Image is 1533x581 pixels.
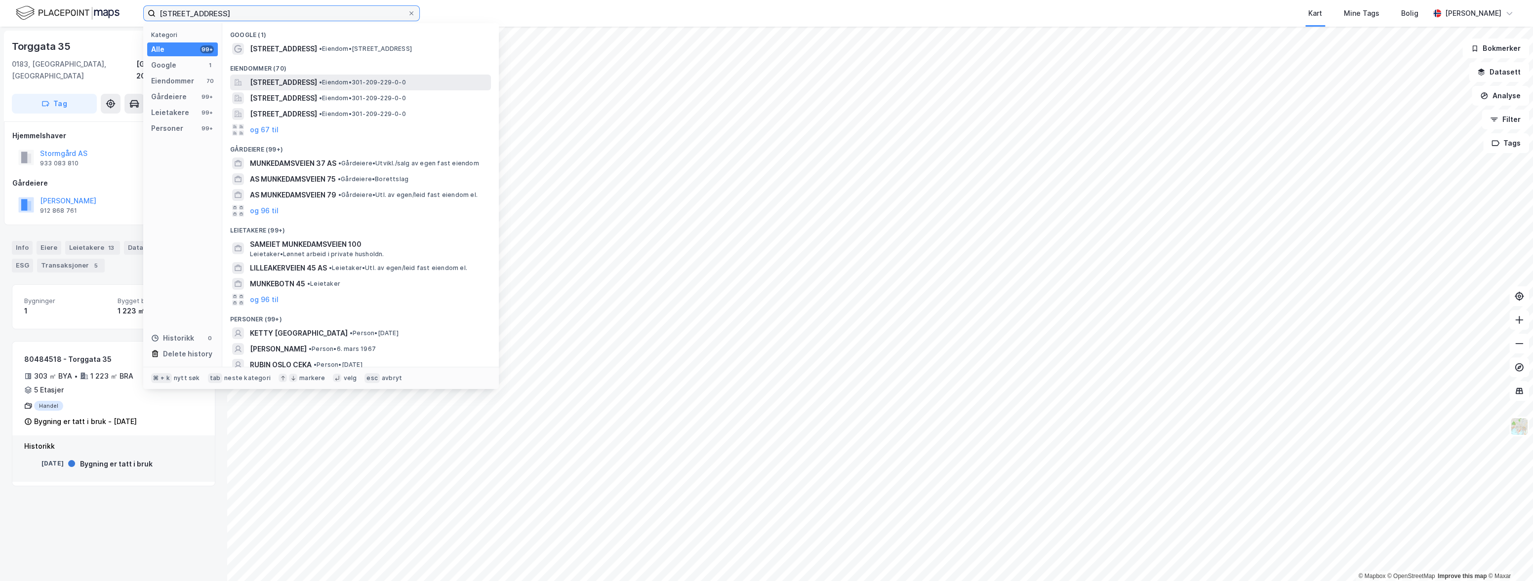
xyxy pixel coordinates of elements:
span: Leietaker [307,280,340,288]
div: Kategori [151,31,218,39]
div: Eiere [37,241,61,255]
button: Tag [12,94,97,114]
span: • [309,345,312,352]
div: tab [208,373,223,383]
button: Analyse [1472,86,1529,106]
span: LILLEAKERVEIEN 45 AS [250,262,327,274]
div: Gårdeiere [12,177,215,189]
div: avbryt [382,374,402,382]
div: 70 [206,77,214,85]
div: Eiendommer [151,75,194,87]
div: 1 [206,61,214,69]
div: esc [364,373,380,383]
span: • [319,45,322,52]
div: 80484518 - Torggata 35 [24,353,165,365]
div: 1 223 ㎡ BRA [90,370,133,382]
span: Bygninger [24,297,110,305]
span: • [319,78,322,86]
span: Person • [DATE] [350,329,399,337]
div: Bygning er tatt i bruk [80,458,153,470]
div: Historikk [151,332,194,344]
div: 0183, [GEOGRAPHIC_DATA], [GEOGRAPHIC_DATA] [12,58,136,82]
div: ⌘ + k [151,373,172,383]
span: Person • 6. mars 1967 [309,345,376,353]
div: 99+ [200,45,214,53]
span: Gårdeiere • Utvikl./salg av egen fast eiendom [338,159,479,167]
div: 5 Etasjer [34,384,64,396]
span: AS MUNKEDAMSVEIEN 75 [250,173,336,185]
div: 912 868 761 [40,207,77,215]
div: [PERSON_NAME] [1445,7,1501,19]
button: og 96 til [250,294,279,306]
div: 99+ [200,93,214,101]
a: Mapbox [1358,573,1385,580]
div: velg [343,374,357,382]
div: nytt søk [174,374,200,382]
span: • [319,94,322,102]
span: [STREET_ADDRESS] [250,43,317,55]
div: Chat Widget [1484,534,1533,581]
span: [STREET_ADDRESS] [250,108,317,120]
div: Gårdeiere [151,91,187,103]
span: AS MUNKEDAMSVEIEN 79 [250,189,336,201]
div: 99+ [200,124,214,132]
img: Z [1510,417,1529,436]
div: Bolig [1401,7,1418,19]
span: Bygget bygningsområde [118,297,203,305]
span: Leietaker • Lønnet arbeid i private husholdn. [250,250,384,258]
div: Kart [1308,7,1322,19]
span: Eiendom • 301-209-229-0-0 [319,94,406,102]
div: ESG [12,259,33,272]
div: [GEOGRAPHIC_DATA], 208/756 [136,58,215,82]
span: Eiendom • 301-209-229-0-0 [319,78,406,86]
div: 933 083 810 [40,159,79,167]
div: neste kategori [224,374,271,382]
img: logo.f888ab2527a4732fd821a326f86c7f29.svg [16,4,120,22]
div: 0 [206,334,214,342]
div: Mine Tags [1344,7,1379,19]
span: Person • [DATE] [314,361,363,369]
span: [PERSON_NAME] [250,343,307,355]
span: RUBIN OSLO CEKA [250,359,312,371]
input: Søk på adresse, matrikkel, gårdeiere, leietakere eller personer [156,6,407,21]
span: MUNKEBOTN 45 [250,278,305,290]
div: Delete history [163,348,212,360]
span: Leietaker • Utl. av egen/leid fast eiendom el. [329,264,467,272]
div: 5 [91,261,101,271]
div: Eiendommer (70) [222,57,499,75]
div: Info [12,241,33,255]
span: Eiendom • 301-209-229-0-0 [319,110,406,118]
span: • [319,110,322,117]
span: Eiendom • [STREET_ADDRESS] [319,45,412,53]
div: Torggata 35 [12,39,73,54]
div: • [74,372,78,380]
span: SAMEIET MUNKEDAMSVEIEN 100 [250,238,487,250]
div: Google (1) [222,23,499,41]
span: MUNKEDAMSVEIEN 37 AS [250,157,336,169]
div: 1 223 ㎡ [118,305,203,317]
span: [STREET_ADDRESS] [250,77,317,88]
span: KETTY [GEOGRAPHIC_DATA] [250,327,348,339]
div: 1 [24,305,110,317]
div: [DATE] [24,459,64,468]
span: • [338,159,341,167]
div: Personer (99+) [222,308,499,325]
span: Gårdeiere • Borettslag [338,175,408,183]
span: • [338,175,341,183]
span: • [329,264,332,271]
div: Datasett [124,241,161,255]
div: markere [299,374,325,382]
div: Alle [151,43,164,55]
div: Bygning er tatt i bruk - [DATE] [34,416,137,427]
a: Improve this map [1438,573,1487,580]
div: 303 ㎡ BYA [34,370,72,382]
span: • [314,361,317,368]
div: Google [151,59,176,71]
button: Tags [1483,133,1529,153]
span: [STREET_ADDRESS] [250,92,317,104]
span: • [350,329,353,337]
button: Datasett [1469,62,1529,82]
span: Gårdeiere • Utl. av egen/leid fast eiendom el. [338,191,478,199]
div: 13 [106,243,116,253]
span: • [307,280,310,287]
